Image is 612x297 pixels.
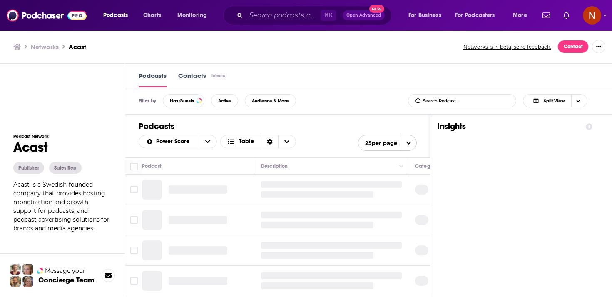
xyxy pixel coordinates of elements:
[13,139,112,155] h1: Acast
[557,40,589,53] a: Contact
[139,72,167,87] a: Podcasts
[139,139,199,145] button: open menu
[211,73,227,78] div: Internal
[261,135,278,148] div: Sort Direction
[507,9,537,22] button: open menu
[13,134,112,139] h3: Podcast Network
[403,9,452,22] button: open menu
[455,10,495,21] span: For Podcasters
[211,94,238,107] button: Active
[163,94,204,107] button: Has Guests
[544,99,565,103] span: Split View
[170,99,194,103] span: Has Guests
[139,98,156,104] h3: Filter by
[369,5,384,13] span: New
[415,161,441,171] div: Categories
[138,9,166,22] a: Charts
[358,137,397,150] span: 25 per page
[22,276,33,287] img: Barbara Profile
[321,10,336,21] span: ⌘ K
[130,186,138,193] span: Toggle select row
[13,162,44,174] button: Publisher
[177,10,207,21] span: Monitoring
[261,161,288,171] div: Description
[437,121,579,132] h1: Insights
[38,276,95,284] h3: Concierge Team
[583,6,601,25] span: Logged in as AdelNBM
[220,135,296,148] button: Choose View
[172,9,218,22] button: open menu
[539,8,553,22] a: Show notifications dropdown
[246,9,321,22] input: Search podcasts, credits, & more...
[69,43,86,51] a: Acast
[560,8,573,22] a: Show notifications dropdown
[583,6,601,25] button: Show profile menu
[10,276,21,287] img: Jon Profile
[7,7,87,23] img: Podchaser - Follow, Share and Rate Podcasts
[103,10,128,21] span: Podcasts
[408,10,441,21] span: For Business
[97,9,139,22] button: open menu
[231,6,400,25] div: Search podcasts, credits, & more...
[49,162,82,174] button: Sales Rep
[130,277,138,285] span: Toggle select row
[143,10,161,21] span: Charts
[245,94,296,107] button: Audience & More
[252,99,289,103] span: Audience & More
[22,264,33,275] img: Jules Profile
[343,10,385,20] button: Open AdvancedNew
[523,94,587,107] button: Choose View
[130,216,138,224] span: Toggle select row
[396,162,406,172] button: Column Actions
[592,40,605,53] button: Show More Button
[199,135,216,148] button: open menu
[218,99,231,103] span: Active
[346,13,381,17] span: Open Advanced
[142,161,162,171] div: Podcast
[139,121,417,132] h1: Podcasts
[513,10,527,21] span: More
[239,139,254,145] span: Table
[178,72,228,87] a: ContactsInternal
[130,247,138,254] span: Toggle select row
[523,94,599,107] h2: Choose View
[450,9,507,22] button: open menu
[139,135,217,148] h2: Choose List sort
[358,135,417,151] button: open menu
[31,43,59,51] a: Networks
[583,6,601,25] img: User Profile
[460,43,554,50] button: Networks is in beta, send feedback.
[10,264,21,275] img: Sydney Profile
[156,139,192,145] span: Power Score
[45,267,85,275] span: Message your
[13,181,109,232] span: Acast is a Swedish-founded company that provides hosting, monetization and growth support for pod...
